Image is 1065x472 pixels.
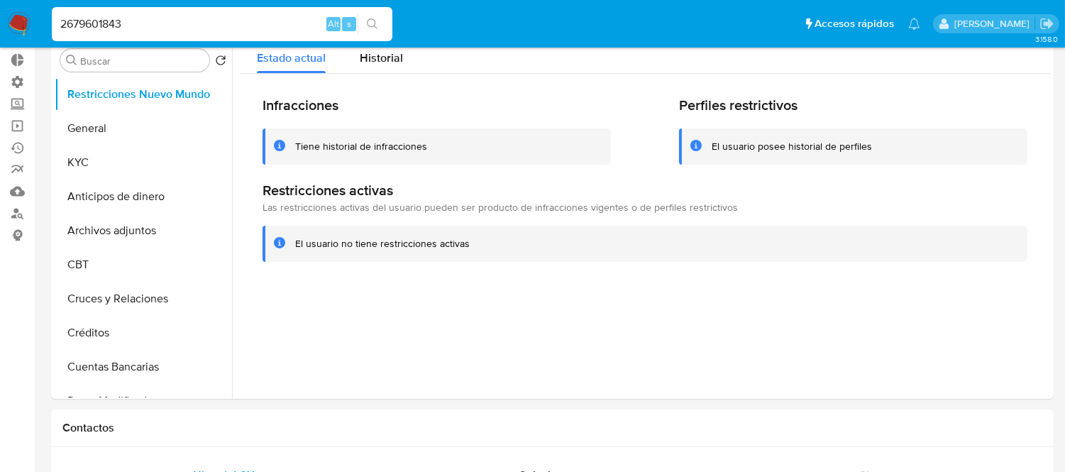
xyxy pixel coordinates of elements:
span: s [347,17,351,31]
a: Notificaciones [908,18,920,30]
button: CBT [55,248,232,282]
p: zoe.breuer@mercadolibre.com [954,17,1034,31]
button: Cuentas Bancarias [55,350,232,384]
span: Accesos rápidos [815,16,894,31]
h1: Contactos [62,421,1042,435]
button: Anticipos de dinero [55,180,232,214]
span: Alt [328,17,339,31]
button: General [55,111,232,146]
span: 3.158.0 [1035,33,1058,45]
button: KYC [55,146,232,180]
input: Buscar usuario o caso... [52,15,392,33]
button: Volver al orden por defecto [215,55,226,70]
a: Salir [1039,16,1054,31]
input: Buscar [80,55,204,67]
button: Créditos [55,316,232,350]
button: Datos Modificados [55,384,232,418]
button: Buscar [66,55,77,66]
button: Archivos adjuntos [55,214,232,248]
button: Cruces y Relaciones [55,282,232,316]
button: search-icon [358,14,387,34]
button: Restricciones Nuevo Mundo [55,77,232,111]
